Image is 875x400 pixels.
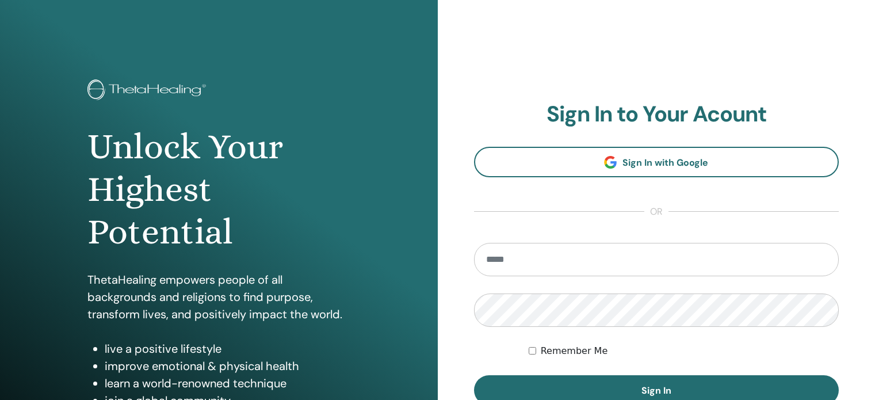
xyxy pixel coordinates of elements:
[541,344,608,358] label: Remember Me
[644,205,668,219] span: or
[641,384,671,397] span: Sign In
[529,344,839,358] div: Keep me authenticated indefinitely or until I manually logout
[87,125,350,254] h1: Unlock Your Highest Potential
[474,147,839,177] a: Sign In with Google
[105,357,350,375] li: improve emotional & physical health
[87,271,350,323] p: ThetaHealing empowers people of all backgrounds and religions to find purpose, transform lives, a...
[105,375,350,392] li: learn a world-renowned technique
[474,101,839,128] h2: Sign In to Your Acount
[105,340,350,357] li: live a positive lifestyle
[622,157,708,169] span: Sign In with Google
